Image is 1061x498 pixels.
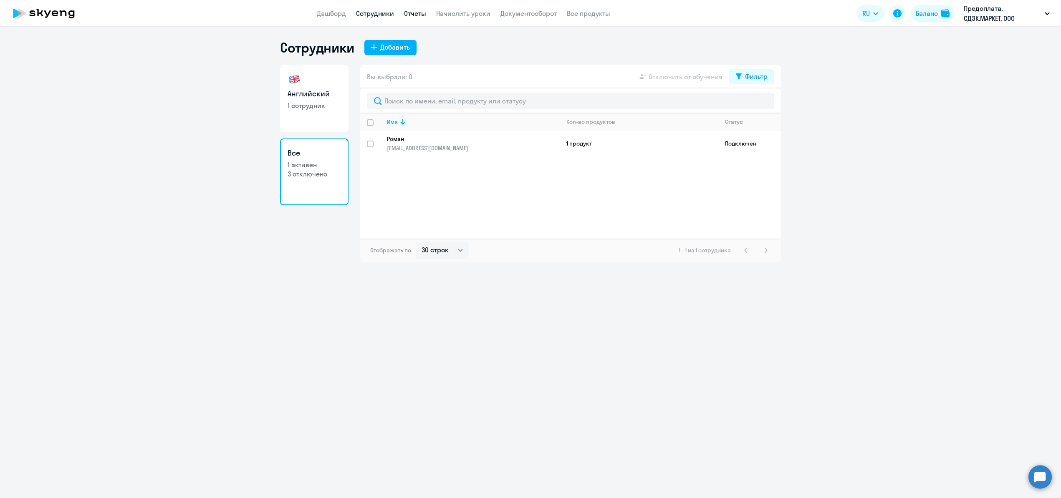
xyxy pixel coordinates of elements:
p: 3 отключено [288,169,341,179]
a: Роман[EMAIL_ADDRESS][DOMAIN_NAME] [387,135,559,152]
h1: Сотрудники [280,39,354,56]
span: RU [862,8,870,18]
p: 1 сотрудник [288,101,341,110]
img: english [288,73,301,86]
button: Добавить [364,40,417,55]
td: Подключен [718,131,781,156]
a: Начислить уроки [436,9,490,18]
div: Добавить [380,42,410,52]
button: Предоплата, СДЭК.МАРКЕТ, ООО [960,3,1054,23]
a: Дашборд [317,9,346,18]
p: 1 активен [288,160,341,169]
div: Имя [387,118,398,126]
a: Английский1 сотрудник [280,65,349,132]
h3: Английский [288,88,341,99]
div: Баланс [916,8,938,18]
td: 1 продукт [560,131,718,156]
a: Все1 активен3 отключено [280,138,349,205]
div: Статус [725,118,781,126]
p: Предоплата, СДЭК.МАРКЕТ, ООО [964,3,1041,23]
span: Вы выбрали: 0 [367,72,412,82]
a: Сотрудники [356,9,394,18]
span: 1 - 1 из 1 сотрудника [679,246,731,254]
h3: Все [288,148,341,158]
p: [EMAIL_ADDRESS][DOMAIN_NAME] [387,144,559,152]
input: Поиск по имени, email, продукту или статусу [367,93,774,109]
img: balance [941,9,950,18]
p: Роман [387,135,548,143]
div: Кол-во продуктов [566,118,615,126]
div: Кол-во продуктов [566,118,718,126]
a: Документооборот [500,9,557,18]
div: Фильтр [745,71,768,81]
button: Балансbalance [911,5,955,22]
a: Все продукты [567,9,610,18]
span: Отображать по: [370,246,412,254]
div: Имя [387,118,559,126]
button: RU [856,5,884,22]
button: Фильтр [729,69,774,84]
div: Статус [725,118,743,126]
a: Отчеты [404,9,426,18]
